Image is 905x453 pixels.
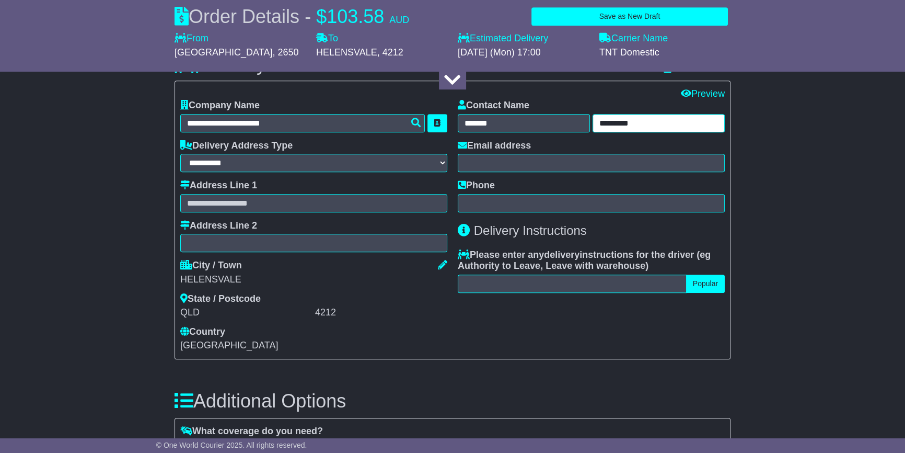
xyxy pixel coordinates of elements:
label: Phone [458,180,495,191]
label: Company Name [180,100,260,111]
div: 4212 [315,307,447,319]
label: From [175,33,208,44]
label: City / Town [180,260,242,271]
label: Please enter any instructions for the driver ( ) [458,250,725,272]
span: [GEOGRAPHIC_DATA] [175,47,272,58]
h3: Additional Options [175,391,730,412]
label: Address Line 1 [180,180,257,191]
div: [DATE] (Mon) 17:00 [458,47,589,59]
span: delivery [544,250,579,260]
label: To [316,33,338,44]
span: © One World Courier 2025. All rights reserved. [156,441,307,449]
label: Country [180,326,225,338]
label: State / Postcode [180,293,261,305]
span: Delivery Instructions [474,223,587,237]
button: Popular [686,275,725,293]
label: Address Line 2 [180,220,257,232]
label: Contact Name [458,100,529,111]
a: Preview [681,88,725,99]
span: HELENSVALE [316,47,377,58]
div: HELENSVALE [180,274,447,286]
span: 103.58 [327,6,384,27]
label: Estimated Delivery [458,33,589,44]
button: Save as New Draft [531,7,728,26]
label: Delivery Address Type [180,140,293,152]
label: Carrier Name [599,33,668,44]
div: TNT Domestic [599,47,730,59]
span: , 2650 [272,47,298,58]
span: , 4212 [377,47,403,58]
span: AUD [389,15,409,25]
div: QLD [180,307,312,319]
span: eg Authority to Leave, Leave with warehouse [458,250,711,271]
div: Order Details - [175,5,409,28]
label: Email address [458,140,531,152]
label: What coverage do you need? [180,426,323,437]
span: $ [316,6,327,27]
span: [GEOGRAPHIC_DATA] [180,340,278,350]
